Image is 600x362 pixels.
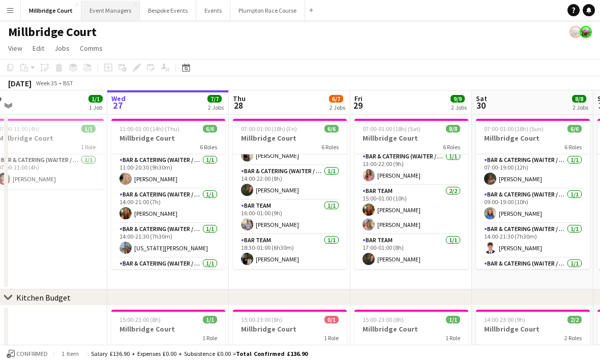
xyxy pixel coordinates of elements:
[111,154,225,189] app-card-role: Bar & Catering (Waiter / waitress)1/111:00-20:30 (9h30m)[PERSON_NAME]
[200,143,217,151] span: 6 Roles
[580,26,592,38] app-user-avatar: Staffing Manager
[5,348,49,359] button: Confirmed
[324,125,339,133] span: 6/6
[573,104,588,111] div: 2 Jobs
[572,95,586,103] span: 8/8
[91,350,308,357] div: Salary £136.90 + Expenses £0.00 + Subsistence £0.00 =
[233,119,347,269] app-job-card: 07:00-01:00 (18h) (Fri)6/6Millbridge Court6 Roles[PERSON_NAME]Bar & Catering (Waiter / waitress)1...
[16,292,71,303] div: Kitchen Budget
[111,258,225,292] app-card-role: Bar & Catering (Waiter / waitress)1/114:00-23:00 (9h)
[446,125,460,133] span: 8/8
[324,316,339,323] span: 0/1
[476,189,590,223] app-card-role: Bar & Catering (Waiter / waitress)1/109:00-19:00 (10h)[PERSON_NAME]
[233,200,347,235] app-card-role: Bar Team1/116:00-01:00 (9h)[PERSON_NAME]
[8,24,97,40] h1: Millbridge Court
[88,95,103,103] span: 1/1
[329,95,343,103] span: 6/7
[76,42,107,55] a: Comms
[354,185,468,235] app-card-role: Bar Team2/215:00-01:00 (10h)[PERSON_NAME][PERSON_NAME]
[111,134,225,143] h3: Millbridge Court
[567,316,582,323] span: 2/2
[233,94,246,103] span: Thu
[241,125,297,133] span: 07:00-01:00 (18h) (Fri)
[354,235,468,269] app-card-role: Bar Team1/117:00-01:00 (8h)[PERSON_NAME]
[476,119,590,269] app-job-card: 07:00-01:00 (18h) (Sun)6/6Millbridge Court6 RolesBar & Catering (Waiter / waitress)1/107:00-19:00...
[363,316,404,323] span: 15:00-23:00 (8h)
[80,44,103,53] span: Comms
[354,134,468,143] h3: Millbridge Court
[8,78,32,88] div: [DATE]
[233,324,347,334] h3: Millbridge Court
[354,119,468,269] app-job-card: 07:00-01:00 (18h) (Sat)8/8Millbridge Court6 Roles[PERSON_NAME][PERSON_NAME]Bar & Catering (Waiter...
[119,316,161,323] span: 15:00-23:00 (8h)
[111,119,225,269] app-job-card: 11:00-01:00 (14h) (Thu)6/6Millbridge Court6 RolesBar & Catering (Waiter / waitress)1/111:00-20:30...
[474,100,487,111] span: 30
[443,143,460,151] span: 6 Roles
[451,104,467,111] div: 2 Jobs
[63,79,73,87] div: BST
[111,324,225,334] h3: Millbridge Court
[81,125,96,133] span: 1/1
[28,42,48,55] a: Edit
[329,104,345,111] div: 2 Jobs
[233,166,347,200] app-card-role: Bar & Catering (Waiter / waitress)1/114:00-22:00 (8h)[PERSON_NAME]
[476,154,590,189] app-card-role: Bar & Catering (Waiter / waitress)1/107:00-19:00 (12h)[PERSON_NAME]
[111,94,126,103] span: Wed
[208,104,224,111] div: 2 Jobs
[140,1,196,20] button: Bespoke Events
[354,324,468,334] h3: Millbridge Court
[33,44,44,53] span: Edit
[569,26,582,38] app-user-avatar: Staffing Manager
[34,79,59,87] span: Week 35
[451,95,465,103] span: 9/9
[236,350,308,357] span: Total Confirmed £136.90
[476,94,487,103] span: Sat
[476,223,590,258] app-card-role: Bar & Catering (Waiter / waitress)1/114:00-21:30 (7h30m)[PERSON_NAME]
[354,151,468,185] app-card-role: Bar & Catering (Waiter / waitress)1/113:00-22:00 (9h)[PERSON_NAME]
[202,334,217,342] span: 1 Role
[110,100,126,111] span: 27
[321,143,339,151] span: 6 Roles
[58,350,82,357] span: 1 item
[241,316,282,323] span: 15:00-23:00 (8h)
[111,223,225,258] app-card-role: Bar & Catering (Waiter / waitress)1/114:00-21:30 (7h30m)[US_STATE][PERSON_NAME]
[484,316,525,323] span: 14:00-23:00 (9h)
[203,316,217,323] span: 1/1
[353,100,363,111] span: 29
[445,334,460,342] span: 1 Role
[476,324,590,334] h3: Millbridge Court
[89,104,102,111] div: 1 Job
[363,125,421,133] span: 07:00-01:00 (18h) (Sat)
[564,143,582,151] span: 6 Roles
[476,134,590,143] h3: Millbridge Court
[81,143,96,151] span: 1 Role
[230,1,305,20] button: Plumpton Race Course
[484,125,544,133] span: 07:00-01:00 (18h) (Sun)
[16,350,48,357] span: Confirmed
[4,42,26,55] a: View
[111,189,225,223] app-card-role: Bar & Catering (Waiter / waitress)1/114:00-21:00 (7h)[PERSON_NAME]
[21,1,81,20] button: Millbridge Court
[54,44,70,53] span: Jobs
[50,42,74,55] a: Jobs
[446,316,460,323] span: 1/1
[324,334,339,342] span: 1 Role
[231,100,246,111] span: 28
[8,44,22,53] span: View
[476,258,590,292] app-card-role: Bar & Catering (Waiter / waitress)1/114:00-22:30 (8h30m)
[207,95,222,103] span: 7/7
[196,1,230,20] button: Events
[119,125,179,133] span: 11:00-01:00 (14h) (Thu)
[354,94,363,103] span: Fri
[564,334,582,342] span: 2 Roles
[203,125,217,133] span: 6/6
[567,125,582,133] span: 6/6
[233,134,347,143] h3: Millbridge Court
[233,235,347,269] app-card-role: Bar Team1/118:30-01:00 (6h30m)[PERSON_NAME]
[81,1,140,20] button: Event Managers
